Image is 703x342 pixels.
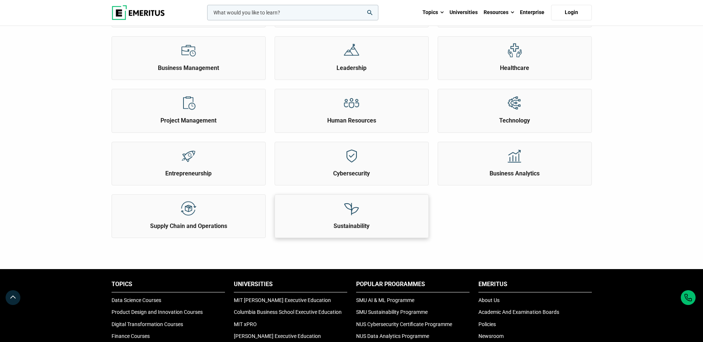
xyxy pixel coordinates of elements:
[180,95,197,111] img: Explore Topics
[356,309,428,315] a: SMU Sustainability Programme
[356,321,452,327] a: NUS Cybersecurity Certificate Programme
[112,142,265,178] a: Explore Topics Entrepreneurship
[234,321,257,327] a: MIT xPRO
[234,309,342,315] a: Columbia Business School Executive Education
[277,117,427,125] h2: Human Resources
[343,42,360,59] img: Explore Topics
[438,142,591,178] a: Explore Topics Business Analytics
[440,117,590,125] h2: Technology
[114,64,263,72] h2: Business Management
[112,89,265,125] a: Explore Topics Project Management
[506,148,523,164] img: Explore Topics
[440,170,590,178] h2: Business Analytics
[207,5,378,20] input: woocommerce-product-search-field-0
[112,333,150,339] a: Finance Courses
[478,333,504,339] a: Newsroom
[112,309,203,315] a: Product Design and Innovation Courses
[478,297,500,303] a: About Us
[180,200,197,217] img: Explore Topics
[277,64,427,72] h2: Leadership
[506,42,523,59] img: Explore Topics
[478,321,496,327] a: Policies
[478,309,559,315] a: Academic And Examination Boards
[356,297,414,303] a: SMU AI & ML Programme
[275,37,428,72] a: Explore Topics Leadership
[438,37,591,72] a: Explore Topics Healthcare
[112,195,265,230] a: Explore Topics Supply Chain and Operations
[114,222,263,230] h2: Supply Chain and Operations
[234,297,331,303] a: MIT [PERSON_NAME] Executive Education
[114,117,263,125] h2: Project Management
[506,95,523,111] img: Explore Topics
[275,142,428,178] a: Explore Topics Cybersecurity
[343,148,360,164] img: Explore Topics
[234,333,321,339] a: [PERSON_NAME] Executive Education
[551,5,592,20] a: Login
[277,170,427,178] h2: Cybersecurity
[112,37,265,72] a: Explore Topics Business Management
[343,95,360,111] img: Explore Topics
[356,333,429,339] a: NUS Data Analytics Programme
[275,195,428,230] a: Explore Topics Sustainability
[112,321,183,327] a: Digital Transformation Courses
[438,89,591,125] a: Explore Topics Technology
[343,200,360,217] img: Explore Topics
[180,42,197,59] img: Explore Topics
[114,170,263,178] h2: Entrepreneurship
[112,297,161,303] a: Data Science Courses
[440,64,590,72] h2: Healthcare
[180,148,197,164] img: Explore Topics
[277,222,427,230] h2: Sustainability
[275,89,428,125] a: Explore Topics Human Resources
